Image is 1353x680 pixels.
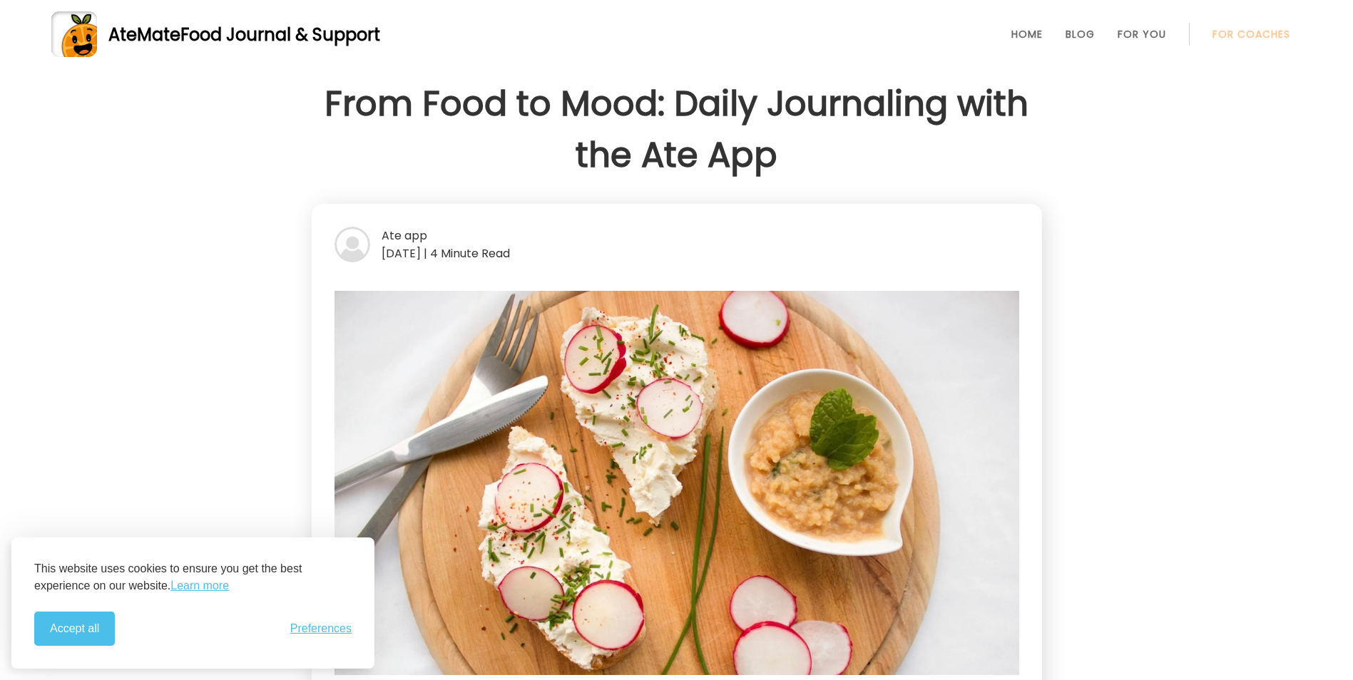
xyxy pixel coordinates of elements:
[335,227,370,262] img: bg-avatar-default.svg
[97,22,380,47] div: AteMate
[312,78,1042,181] h1: From Food to Mood: Daily Journaling with the Ate App
[34,612,115,646] button: Accept all cookies
[34,560,352,594] p: This website uses cookies to ensure you get the best experience on our website.
[180,23,380,46] span: Food Journal & Support
[1011,29,1043,40] a: Home
[290,622,352,635] span: Preferences
[170,577,229,594] a: Learn more
[1066,29,1095,40] a: Blog
[335,244,1019,262] div: [DATE] | 4 Minute Read
[335,227,1019,244] div: Ate app
[1212,29,1290,40] a: For Coaches
[1118,29,1166,40] a: For You
[290,622,352,635] button: Toggle preferences
[51,11,1302,57] a: AteMateFood Journal & Support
